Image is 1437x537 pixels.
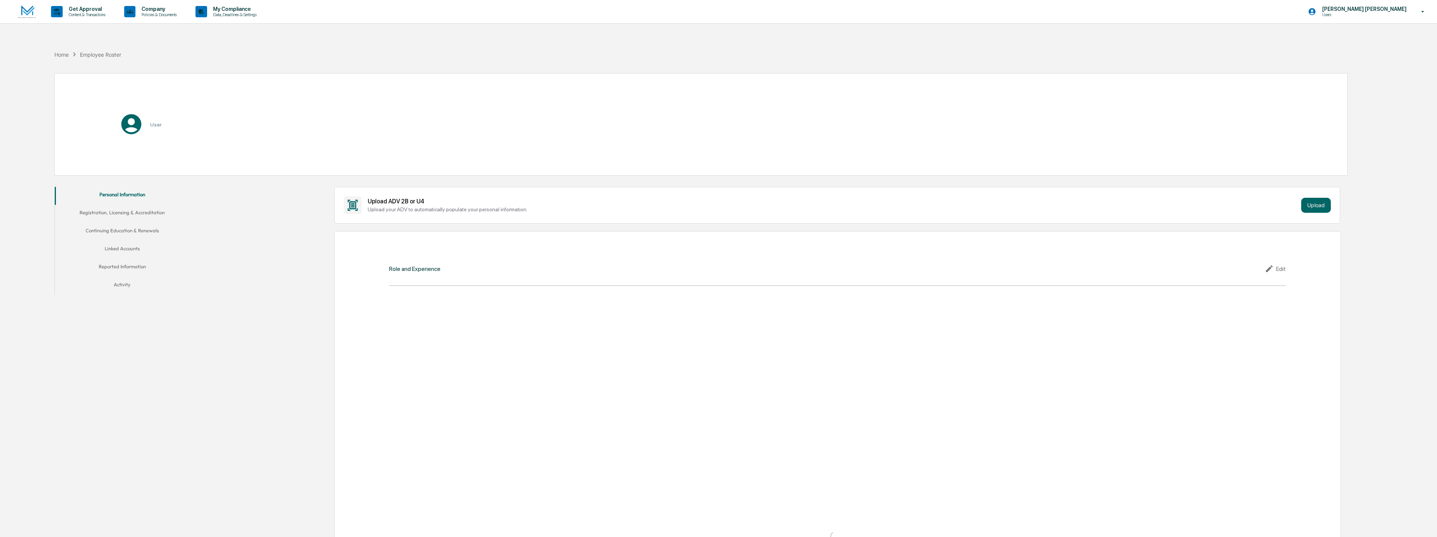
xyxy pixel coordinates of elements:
div: Role and Experience [389,265,440,272]
div: Edit [1265,264,1286,273]
button: Activity [55,277,190,295]
p: Policies & Documents [135,12,180,17]
p: Get Approval [63,6,109,12]
h3: User [150,122,162,128]
div: Upload ADV 2B or U4 [368,198,1298,205]
button: Upload [1301,198,1331,213]
button: Linked Accounts [55,241,190,259]
div: secondary tabs example [55,187,236,295]
p: Users [1316,12,1390,17]
button: Reported Information [55,259,190,277]
p: Company [135,6,180,12]
img: logo [18,5,36,18]
p: My Compliance [207,6,260,12]
div: Home [54,51,69,58]
p: [PERSON_NAME] [PERSON_NAME] [1316,6,1410,12]
p: Content & Transactions [63,12,109,17]
div: Employee Roster [80,51,121,58]
button: Personal Information [55,187,190,205]
button: Registration, Licensing & Accreditation [55,205,190,223]
p: Data, Deadlines & Settings [207,12,260,17]
div: Upload your ADV to automatically populate your personal information. [368,206,1298,212]
button: Continuing Education & Renewals [55,223,190,241]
